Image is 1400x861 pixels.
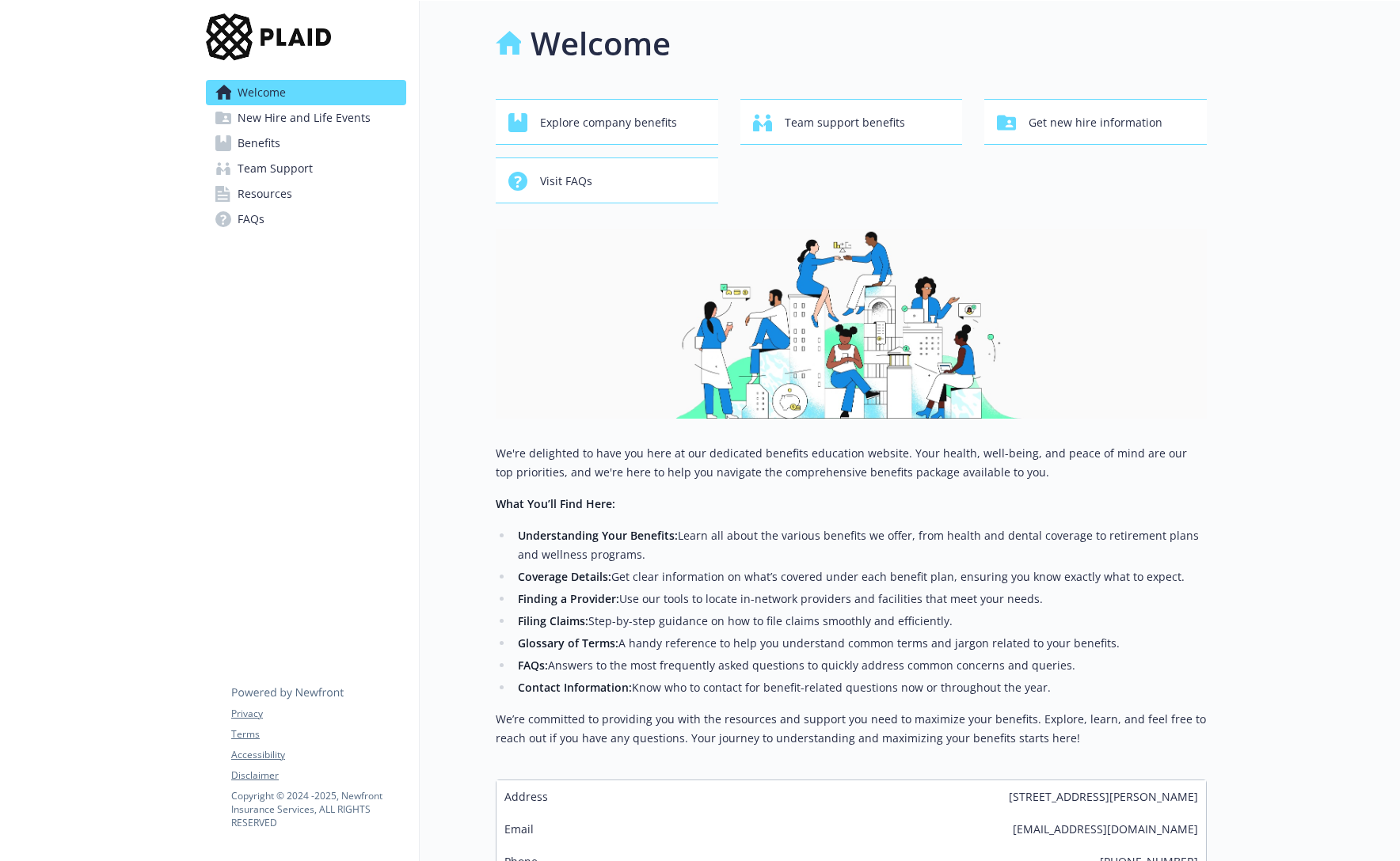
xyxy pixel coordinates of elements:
[518,591,619,606] strong: Finding a Provider:
[238,207,264,232] span: FAQs
[206,105,406,131] a: New Hire and Life Events
[206,207,406,232] a: FAQs
[206,156,406,181] a: Team Support
[238,156,313,181] span: Team Support
[231,789,405,829] p: Copyright © 2024 - 2025 , Newfront Insurance Services, ALL RIGHTS RESERVED
[496,229,1207,419] img: overview page banner
[785,108,905,138] span: Team support benefits
[513,567,1207,586] li: Get clear information on what’s covered under each benefit plan, ensuring you know exactly what t...
[513,656,1207,675] li: Answers to the most frequently asked questions to quickly address common concerns and queries.
[231,768,405,783] a: Disclaimer
[513,634,1207,653] li: A handy reference to help you understand common terms and jargon related to your benefits.
[518,528,678,543] strong: Understanding Your Benefits:
[518,613,588,628] strong: Filing Claims:
[518,658,548,673] strong: FAQs:
[504,821,534,837] span: Email
[496,157,718,203] button: Visit FAQs
[513,612,1207,631] li: Step-by-step guidance on how to file claims smoothly and efficiently.
[231,727,405,742] a: Terms
[740,99,963,145] button: Team support benefits
[238,131,280,156] span: Benefits
[518,680,632,695] strong: Contact Information:
[1029,108,1162,138] span: Get new hire information
[496,99,718,145] button: Explore company benefits
[238,105,371,131] span: New Hire and Life Events
[1009,788,1198,805] span: [STREET_ADDRESS][PERSON_NAME]
[504,788,548,805] span: Address
[513,678,1207,697] li: Know who to contact for benefit-related questions now or throughout the year.
[206,181,406,207] a: Resources
[513,526,1207,564] li: Learn all about the various benefits we offer, from health and dental coverage to retirement plan...
[540,166,592,196] span: Visit FAQs
[231,748,405,762] a: Accessibility
[496,496,615,511] strong: What You’ll Find Here:
[206,131,406,156] a: Benefits
[540,108,677,138] span: Explore company benefits
[206,80,406,105] a: Welcome
[518,569,611,584] strong: Coverage Details:
[496,444,1207,482] p: We're delighted to have you here at our dedicated benefits education website. Your health, well-b...
[496,710,1207,748] p: We’re committed to providing you with the resources and support you need to maximize your benefit...
[238,80,286,105] span: Welcome
[513,590,1207,609] li: Use our tools to locate in-network providers and facilities that meet your needs.
[231,707,405,721] a: Privacy
[1013,821,1198,837] span: [EMAIL_ADDRESS][DOMAIN_NAME]
[518,635,618,650] strong: Glossary of Terms:
[531,20,671,67] h1: Welcome
[984,99,1207,145] button: Get new hire information
[238,181,292,207] span: Resources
